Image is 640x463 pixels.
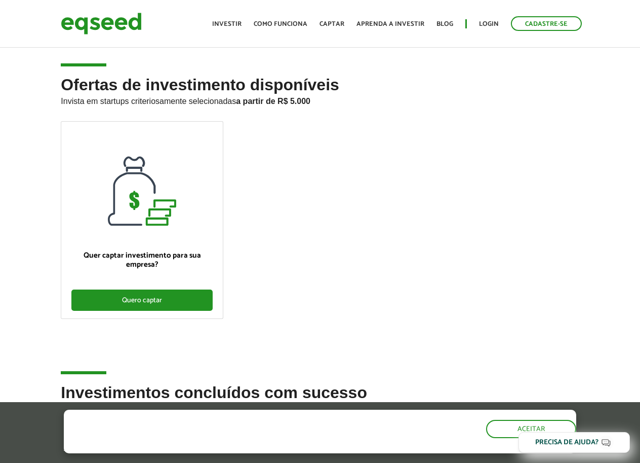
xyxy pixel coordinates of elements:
button: Aceitar [486,420,576,438]
a: Login [479,21,499,27]
a: Como funciona [254,21,307,27]
a: Aprenda a investir [356,21,424,27]
p: Quer captar investimento para sua empresa? [71,251,213,269]
img: EqSeed [61,10,142,37]
strong: a partir de R$ 5.000 [236,97,310,105]
div: Quero captar [71,290,213,311]
h2: Investimentos concluídos com sucesso [61,384,579,417]
a: Blog [436,21,453,27]
h2: Ofertas de investimento disponíveis [61,76,579,121]
p: Ao clicar em "aceitar", você aceita nossa . [64,444,371,453]
p: Invista em startups criteriosamente selecionadas [61,94,579,106]
a: Captar [319,21,344,27]
a: Investir [212,21,242,27]
h5: O site da EqSeed utiliza cookies para melhorar sua navegação. [64,410,371,441]
a: Cadastre-se [511,16,582,31]
a: Quer captar investimento para sua empresa? Quero captar [61,121,223,319]
a: política de privacidade e de cookies [197,445,314,453]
